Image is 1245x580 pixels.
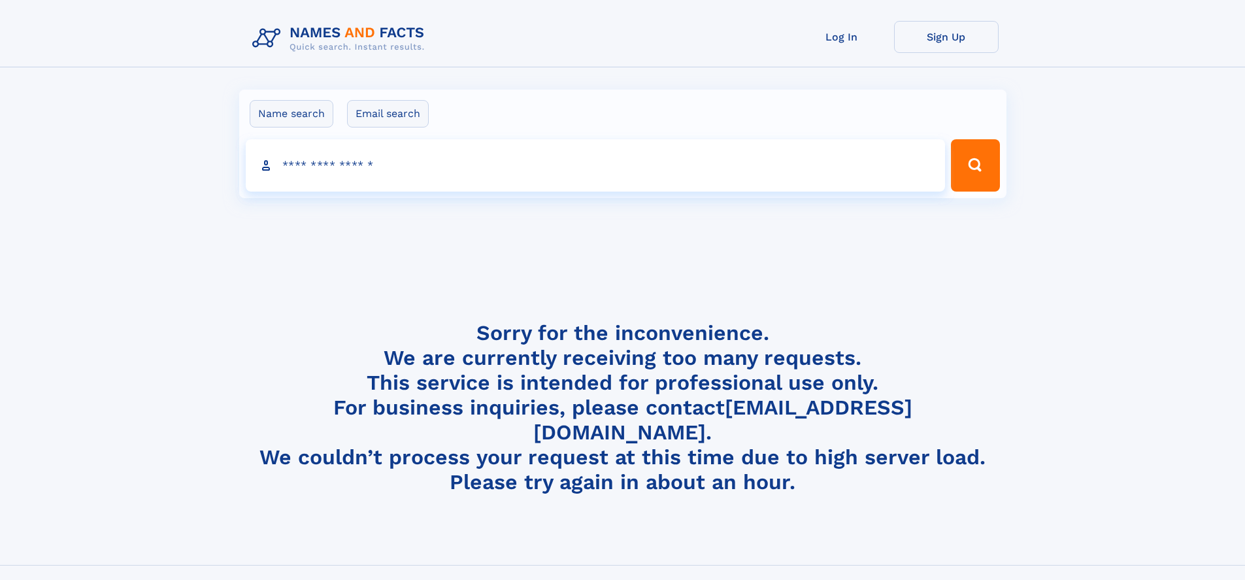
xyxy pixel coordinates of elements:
[894,21,999,53] a: Sign Up
[247,320,999,495] h4: Sorry for the inconvenience. We are currently receiving too many requests. This service is intend...
[250,100,333,128] label: Name search
[247,21,435,56] img: Logo Names and Facts
[789,21,894,53] a: Log In
[533,395,912,445] a: [EMAIL_ADDRESS][DOMAIN_NAME]
[246,139,946,192] input: search input
[347,100,429,128] label: Email search
[951,139,999,192] button: Search Button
